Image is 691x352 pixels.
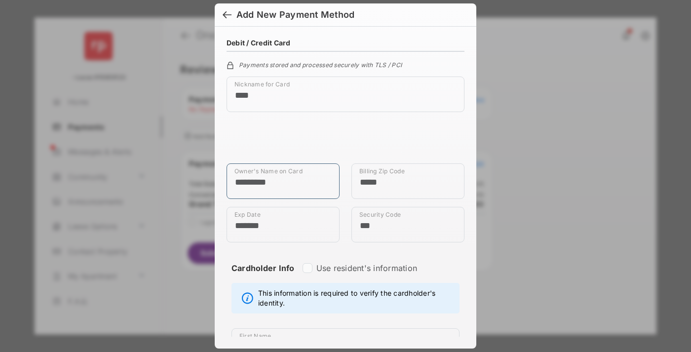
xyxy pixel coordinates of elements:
div: Payments stored and processed securely with TLS / PCI [227,60,464,69]
h4: Debit / Credit Card [227,39,291,47]
label: Use resident's information [316,263,417,273]
span: This information is required to verify the cardholder's identity. [258,288,454,308]
div: Add New Payment Method [236,9,354,20]
strong: Cardholder Info [231,263,295,291]
iframe: Credit card field [227,120,464,163]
